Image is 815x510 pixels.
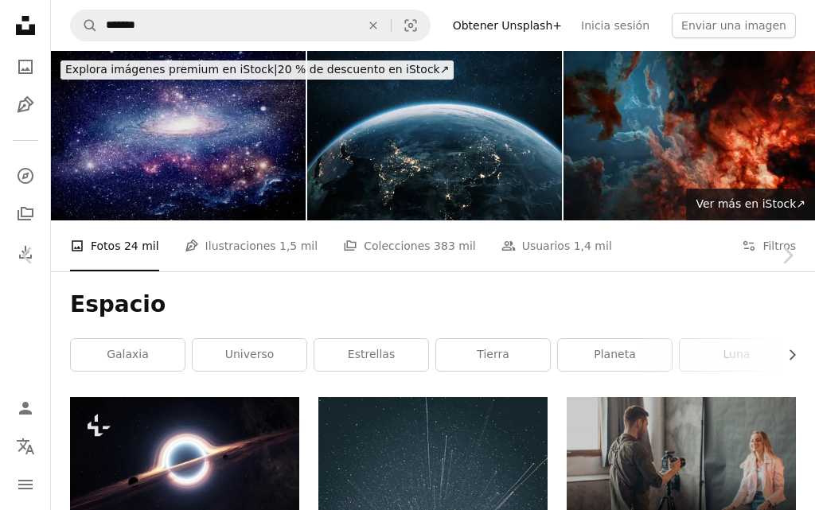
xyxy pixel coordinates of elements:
[759,179,815,332] a: Siguiente
[71,339,185,371] a: galaxia
[70,10,431,41] form: Encuentra imágenes en todo el sitio
[434,237,476,255] span: 383 mil
[185,220,318,271] a: Ilustraciones 1,5 mil
[778,339,796,371] button: desplazar lista a la derecha
[742,220,796,271] button: Filtros
[70,454,299,469] a: Impresión artística de un agujero negro en el espacio
[436,339,550,371] a: tierra
[10,160,41,192] a: Explorar
[10,392,41,424] a: Iniciar sesión / Registrarse
[571,13,659,38] a: Inicia sesión
[10,89,41,121] a: Ilustraciones
[279,237,318,255] span: 1,5 mil
[343,220,476,271] a: Colecciones 383 mil
[501,220,612,271] a: Usuarios 1,4 mil
[574,237,612,255] span: 1,4 mil
[680,339,794,371] a: luna
[65,63,278,76] span: Explora imágenes premium en iStock |
[443,13,571,38] a: Obtener Unsplash+
[193,339,306,371] a: universo
[314,339,428,371] a: estrellas
[10,430,41,462] button: Idioma
[71,10,98,41] button: Buscar en Unsplash
[10,469,41,500] button: Menú
[51,51,463,89] a: Explora imágenes premium en iStock|20 % de descuento en iStock↗
[60,60,454,80] div: 20 % de descuento en iStock ↗
[51,51,306,220] img: Una impresionante vista de una galaxia espiral en la inmensidad del espacio
[672,13,796,38] button: Enviar una imagen
[356,10,391,41] button: Borrar
[70,290,796,319] h1: Espacio
[307,51,562,220] img: Beautiful planet Earth with night lights of Asian cities views from space. Amazing night planet E...
[696,197,805,210] span: Ver más en iStock ↗
[392,10,430,41] button: Búsqueda visual
[558,339,672,371] a: planeta
[686,189,815,220] a: Ver más en iStock↗
[10,51,41,83] a: Fotos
